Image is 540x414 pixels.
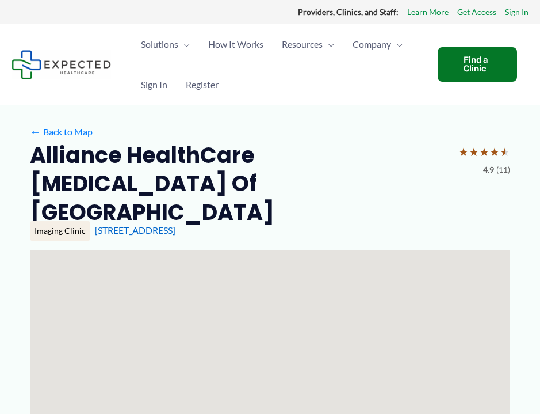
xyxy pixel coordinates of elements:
span: Register [186,64,219,105]
h2: Alliance HealthCare [MEDICAL_DATA] of [GEOGRAPHIC_DATA] [30,141,449,226]
span: ★ [489,141,500,162]
a: Find a Clinic [438,47,517,82]
a: Learn More [407,5,449,20]
span: ★ [479,141,489,162]
span: Menu Toggle [323,24,334,64]
strong: Providers, Clinics, and Staff: [298,7,399,17]
a: Get Access [457,5,496,20]
a: Sign In [505,5,528,20]
nav: Primary Site Navigation [132,24,426,105]
a: Sign In [132,64,177,105]
a: ResourcesMenu Toggle [273,24,343,64]
span: ★ [458,141,469,162]
span: Menu Toggle [391,24,403,64]
span: Menu Toggle [178,24,190,64]
span: ★ [500,141,510,162]
a: [STREET_ADDRESS] [95,225,175,236]
a: Register [177,64,228,105]
span: ★ [469,141,479,162]
span: 4.9 [483,162,494,177]
span: How It Works [208,24,263,64]
span: Solutions [141,24,178,64]
a: CompanyMenu Toggle [343,24,412,64]
span: ← [30,126,41,137]
span: Resources [282,24,323,64]
div: Imaging Clinic [30,221,90,241]
a: How It Works [199,24,273,64]
span: Company [353,24,391,64]
a: ←Back to Map [30,123,93,140]
span: (11) [496,162,510,177]
span: Sign In [141,64,167,105]
a: SolutionsMenu Toggle [132,24,199,64]
img: Expected Healthcare Logo - side, dark font, small [12,50,111,79]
